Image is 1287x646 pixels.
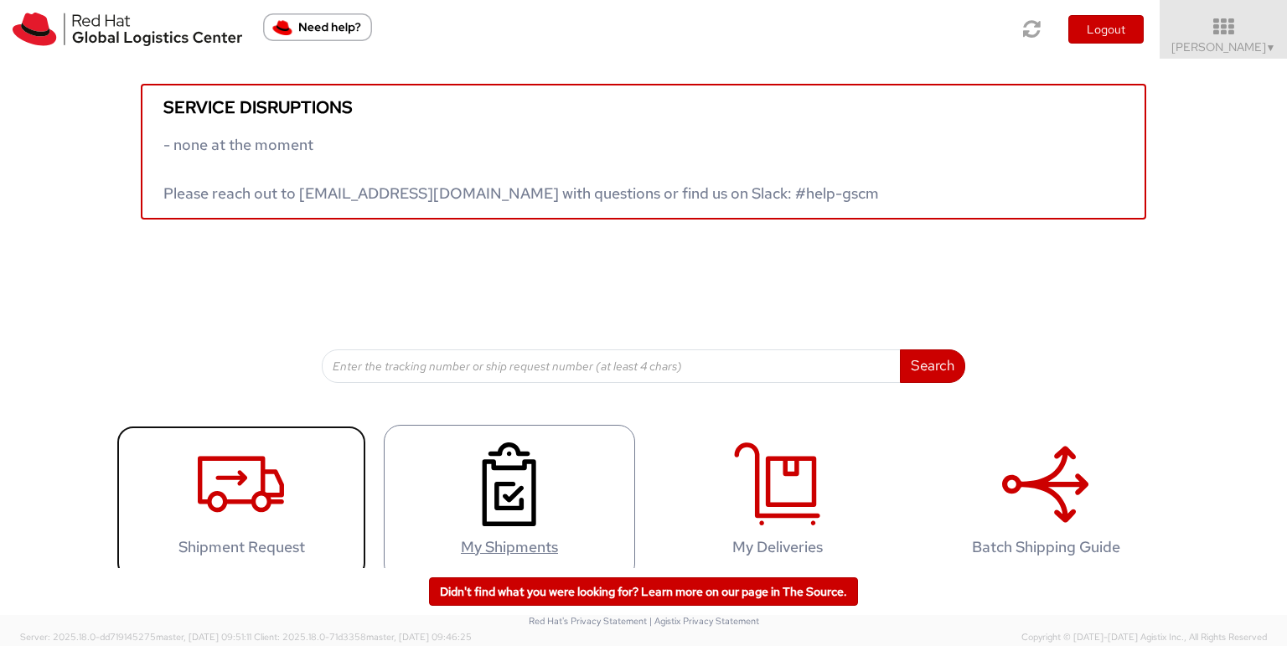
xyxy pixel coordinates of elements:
span: [PERSON_NAME] [1171,39,1276,54]
span: master, [DATE] 09:46:25 [366,631,472,643]
a: Service disruptions - none at the moment Please reach out to [EMAIL_ADDRESS][DOMAIN_NAME] with qu... [141,84,1146,220]
a: My Deliveries [652,425,903,581]
span: Copyright © [DATE]-[DATE] Agistix Inc., All Rights Reserved [1021,631,1267,644]
h4: Batch Shipping Guide [938,539,1154,556]
h4: My Deliveries [669,539,886,556]
span: master, [DATE] 09:51:11 [156,631,251,643]
span: Client: 2025.18.0-71d3358 [254,631,472,643]
span: Server: 2025.18.0-dd719145275 [20,631,251,643]
a: Batch Shipping Guide [920,425,1171,581]
a: Shipment Request [116,425,367,581]
h4: Shipment Request [133,539,349,556]
span: - none at the moment Please reach out to [EMAIL_ADDRESS][DOMAIN_NAME] with questions or find us o... [163,135,879,203]
span: ▼ [1266,41,1276,54]
a: | Agistix Privacy Statement [649,615,759,627]
h4: My Shipments [401,539,618,556]
button: Search [900,349,965,383]
button: Need help? [263,13,372,41]
a: Red Hat's Privacy Statement [529,615,647,627]
a: Didn't find what you were looking for? Learn more on our page in The Source. [429,577,858,606]
img: rh-logistics-00dfa346123c4ec078e1.svg [13,13,242,46]
h5: Service disruptions [163,98,1124,116]
button: Logout [1068,15,1144,44]
a: My Shipments [384,425,635,581]
input: Enter the tracking number or ship request number (at least 4 chars) [322,349,901,383]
